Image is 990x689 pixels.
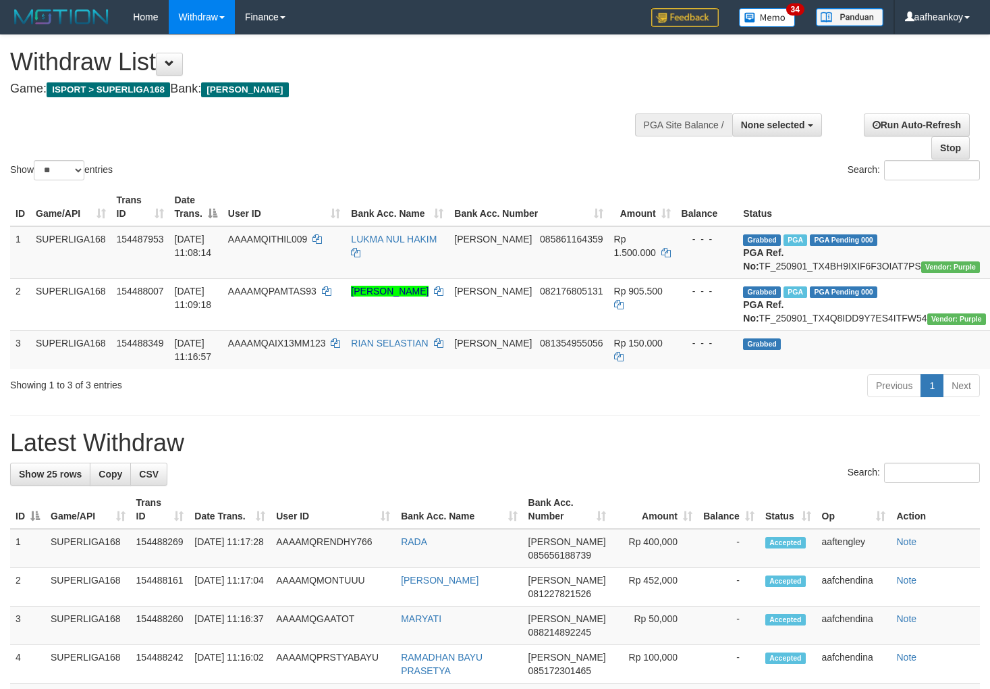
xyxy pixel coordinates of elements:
[698,645,760,684] td: -
[528,652,606,663] span: [PERSON_NAME]
[528,588,591,599] span: Copy 081227821526 to clipboard
[896,652,916,663] a: Note
[848,463,980,483] label: Search:
[47,82,170,97] span: ISPORT > SUPERLIGA168
[528,575,606,586] span: [PERSON_NAME]
[896,613,916,624] a: Note
[816,8,883,26] img: panduan.png
[395,490,522,529] th: Bank Acc. Name: activate to sort column ascending
[810,286,877,298] span: PGA Pending
[682,284,733,298] div: - - -
[676,188,738,226] th: Balance
[189,568,271,607] td: [DATE] 11:17:04
[528,536,606,547] span: [PERSON_NAME]
[30,188,111,226] th: Game/API: activate to sort column ascending
[817,607,891,645] td: aafchendina
[682,336,733,350] div: - - -
[10,568,45,607] td: 2
[401,536,427,547] a: RADA
[931,136,970,159] a: Stop
[10,490,45,529] th: ID: activate to sort column descending
[528,550,591,561] span: Copy 085656188739 to clipboard
[175,234,212,258] span: [DATE] 11:08:14
[111,188,169,226] th: Trans ID: activate to sort column ascending
[540,286,603,297] span: Copy 082176805131 to clipboard
[99,469,122,480] span: Copy
[117,234,164,245] span: 154487953
[884,160,980,180] input: Search:
[540,338,603,349] span: Copy 081354955056 to clipboard
[884,463,980,483] input: Search:
[10,645,45,684] td: 4
[131,568,190,607] td: 154488161
[783,234,807,246] span: Marked by aafounsreynich
[130,463,167,486] a: CSV
[523,490,611,529] th: Bank Acc. Number: activate to sort column ascending
[271,490,395,529] th: User ID: activate to sort column ascending
[817,645,891,684] td: aafchendina
[765,537,806,548] span: Accepted
[117,286,164,297] span: 154488007
[45,645,131,684] td: SUPERLIGA168
[810,234,877,246] span: PGA Pending
[10,160,113,180] label: Show entries
[45,568,131,607] td: SUPERLIGA168
[786,3,804,16] span: 34
[228,338,326,349] span: AAAAMQAIX13MM123
[743,299,783,324] b: PGA Ref. No:
[131,645,190,684] td: 154488242
[783,286,807,298] span: Marked by aafounsreynich
[131,490,190,529] th: Trans ID: activate to sort column ascending
[10,529,45,568] td: 1
[611,607,698,645] td: Rp 50,000
[454,234,532,245] span: [PERSON_NAME]
[271,529,395,568] td: AAAAMQRENDHY766
[611,568,698,607] td: Rp 452,000
[614,286,663,297] span: Rp 905.500
[346,188,449,226] th: Bank Acc. Name: activate to sort column ascending
[609,188,676,226] th: Amount: activate to sort column ascending
[528,665,591,676] span: Copy 085172301465 to clipboard
[698,529,760,568] td: -
[454,286,532,297] span: [PERSON_NAME]
[30,278,111,330] td: SUPERLIGA168
[817,490,891,529] th: Op: activate to sort column ascending
[454,338,532,349] span: [PERSON_NAME]
[401,652,483,676] a: RAMADHAN BAYU PRASETYA
[698,607,760,645] td: -
[743,234,781,246] span: Grabbed
[169,188,223,226] th: Date Trans.: activate to sort column descending
[401,575,478,586] a: [PERSON_NAME]
[34,160,84,180] select: Showentries
[528,627,591,638] span: Copy 088214892245 to clipboard
[189,490,271,529] th: Date Trans.: activate to sort column ascending
[765,653,806,664] span: Accepted
[739,8,796,27] img: Button%20Memo.svg
[760,490,817,529] th: Status: activate to sort column ascending
[131,529,190,568] td: 154488269
[139,469,159,480] span: CSV
[743,286,781,298] span: Grabbed
[10,278,30,330] td: 2
[611,645,698,684] td: Rp 100,000
[540,234,603,245] span: Copy 085861164359 to clipboard
[45,607,131,645] td: SUPERLIGA168
[351,234,437,245] a: LUKMA NUL HAKIM
[848,160,980,180] label: Search:
[943,374,980,397] a: Next
[682,232,733,246] div: - - -
[175,286,212,310] span: [DATE] 11:09:18
[743,338,781,350] span: Grabbed
[30,330,111,369] td: SUPERLIGA168
[117,338,164,349] span: 154488349
[271,645,395,684] td: AAAAMQPRSTYABAYU
[271,607,395,645] td: AAAAMQGAATOT
[611,490,698,529] th: Amount: activate to sort column ascending
[896,575,916,586] a: Note
[90,463,131,486] a: Copy
[10,430,980,457] h1: Latest Withdraw
[45,529,131,568] td: SUPERLIGA168
[614,338,663,349] span: Rp 150.000
[927,313,986,325] span: Vendor URL: https://trx4.1velocity.biz
[698,568,760,607] td: -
